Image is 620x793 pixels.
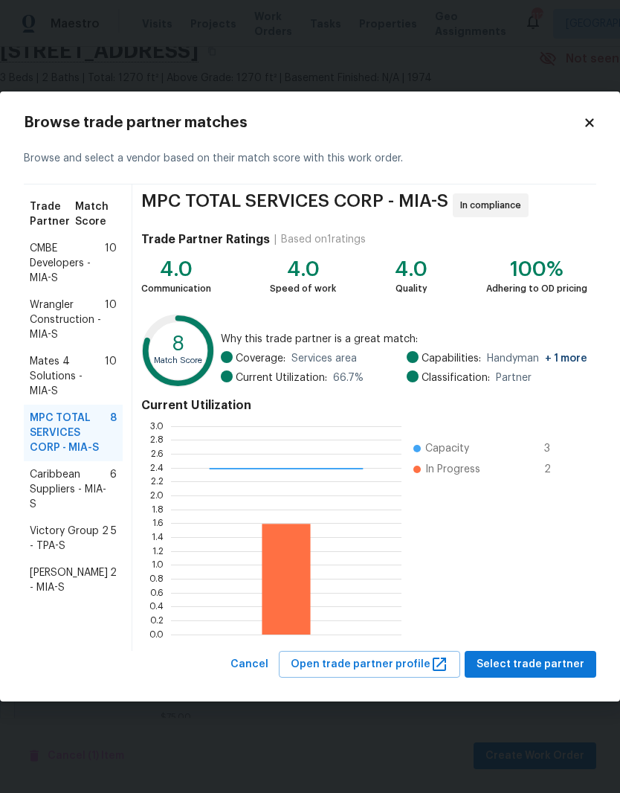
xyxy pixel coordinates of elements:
span: 10 [105,354,117,399]
span: Capabilities: [422,351,481,366]
text: 0.4 [149,602,164,611]
span: In compliance [460,198,527,213]
div: Based on 1 ratings [281,232,366,247]
span: Partner [496,370,532,385]
span: 66.7 % [333,370,364,385]
span: 10 [105,241,117,286]
div: 4.0 [395,262,427,277]
text: 2.0 [150,491,164,500]
h4: Trade Partner Ratings [141,232,270,247]
text: 8 [172,334,184,354]
span: In Progress [425,462,480,477]
span: MPC TOTAL SERVICES CORP - MIA-S [141,193,448,217]
button: Select trade partner [465,651,596,678]
span: Open trade partner profile [291,655,448,674]
div: 4.0 [270,262,336,277]
span: Select trade partner [477,655,584,674]
text: 0.0 [149,629,164,638]
span: 5 [111,524,117,553]
span: Mates 4 Solutions - MIA-S [30,354,105,399]
span: Victory Group 2 - TPA-S [30,524,111,553]
span: Capacity [425,441,469,456]
text: 1.2 [152,546,164,555]
span: MPC TOTAL SERVICES CORP - MIA-S [30,411,110,455]
div: | [270,232,281,247]
text: 0.8 [149,574,164,583]
span: Wrangler Construction - MIA-S [30,298,105,342]
text: 1.6 [152,518,164,527]
div: Browse and select a vendor based on their match score with this work order. [24,133,596,184]
span: Cancel [230,655,268,674]
span: Services area [291,351,357,366]
span: + 1 more [545,353,587,364]
span: Caribbean Suppliers - MIA-S [30,467,110,512]
text: 2.4 [150,463,164,472]
div: Quality [395,281,427,296]
span: Coverage: [236,351,285,366]
text: 1.0 [152,560,164,569]
div: Communication [141,281,211,296]
text: 3.0 [150,421,164,430]
span: 8 [110,411,117,455]
span: Current Utilization: [236,370,327,385]
text: 1.4 [152,533,164,542]
text: Match Score [154,356,202,365]
span: 3 [544,441,568,456]
span: Classification: [422,370,490,385]
div: Speed of work [270,281,336,296]
span: 10 [105,298,117,342]
span: 6 [110,467,117,512]
span: 2 [110,565,117,595]
text: 2.2 [151,477,164,486]
span: Handyman [487,351,587,366]
text: 0.6 [150,588,164,597]
h4: Current Utilization [141,398,587,413]
span: Why this trade partner is a great match: [221,332,587,347]
button: Open trade partner profile [279,651,460,678]
span: 2 [544,462,568,477]
span: Trade Partner [30,199,75,229]
div: 4.0 [141,262,211,277]
span: [PERSON_NAME] - MIA-S [30,565,110,595]
text: 1.8 [152,504,164,513]
span: CMBE Developers - MIA-S [30,241,105,286]
button: Cancel [225,651,274,678]
span: Match Score [75,199,117,229]
text: 0.2 [150,616,164,625]
h2: Browse trade partner matches [24,115,583,130]
text: 2.8 [150,435,164,444]
div: Adhering to OD pricing [486,281,587,296]
text: 2.6 [151,449,164,458]
div: 100% [486,262,587,277]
